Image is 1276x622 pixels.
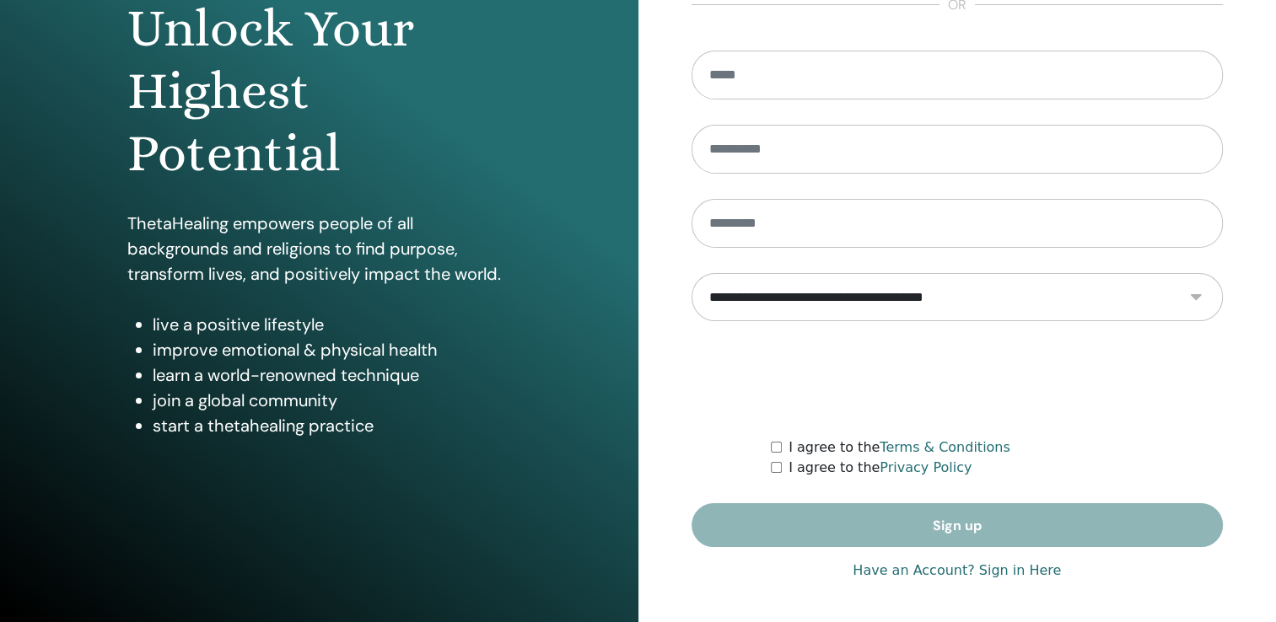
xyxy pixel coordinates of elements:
[153,362,510,388] li: learn a world-renowned technique
[789,458,972,478] label: I agree to the
[153,413,510,438] li: start a thetahealing practice
[829,346,1085,412] iframe: reCAPTCHA
[153,388,510,413] li: join a global community
[127,211,510,287] p: ThetaHealing empowers people of all backgrounds and religions to find purpose, transform lives, a...
[880,459,972,475] a: Privacy Policy
[789,437,1010,458] label: I agree to the
[153,337,510,362] li: improve emotional & physical health
[153,312,510,337] li: live a positive lifestyle
[853,560,1061,581] a: Have an Account? Sign in Here
[880,439,1009,455] a: Terms & Conditions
